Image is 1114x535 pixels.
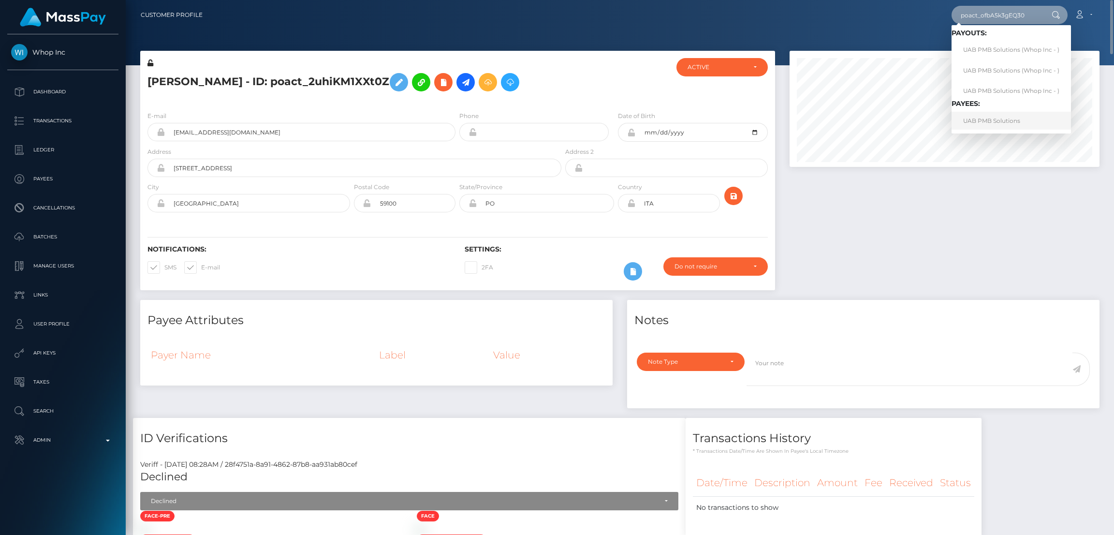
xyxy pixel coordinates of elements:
[886,470,937,496] th: Received
[147,245,450,253] h6: Notifications:
[11,230,115,244] p: Batches
[814,470,861,496] th: Amount
[417,526,425,534] img: 7763b014-cb5f-426c-904b-436abcf31f4e
[7,167,118,191] a: Payees
[459,112,479,120] label: Phone
[11,201,115,215] p: Cancellations
[11,375,115,389] p: Taxes
[7,370,118,394] a: Taxes
[7,225,118,249] a: Batches
[7,283,118,307] a: Links
[140,492,678,510] button: Declined
[7,138,118,162] a: Ledger
[11,346,115,360] p: API Keys
[7,399,118,423] a: Search
[459,183,502,192] label: State/Province
[465,245,767,253] h6: Settings:
[952,61,1071,79] a: UAB PMB Solutions (Whop Inc - )
[141,5,203,25] a: Customer Profile
[674,263,746,270] div: Do not require
[7,428,118,452] a: Admin
[648,358,722,366] div: Note Type
[20,8,106,27] img: MassPay Logo
[11,433,115,447] p: Admin
[11,172,115,186] p: Payees
[618,183,642,192] label: Country
[7,48,118,57] span: Whop Inc
[952,6,1042,24] input: Search...
[11,288,115,302] p: Links
[7,254,118,278] a: Manage Users
[7,341,118,365] a: API Keys
[693,470,751,496] th: Date/Time
[693,430,974,447] h4: Transactions History
[133,460,686,470] div: Veriff - [DATE] 08:28AM / 28f4751a-8a91-4862-87b8-aa931ab80cef
[11,404,115,418] p: Search
[490,342,605,368] th: Value
[7,312,118,336] a: User Profile
[952,112,1071,130] a: UAB PMB Solutions
[693,447,974,455] p: * Transactions date/time are shown in payee's local timezone
[11,259,115,273] p: Manage Users
[618,112,655,120] label: Date of Birth
[634,312,1092,329] h4: Notes
[11,317,115,331] p: User Profile
[465,261,493,274] label: 2FA
[140,470,678,485] h5: Declined
[147,112,166,120] label: E-mail
[663,257,768,276] button: Do not require
[751,470,814,496] th: Description
[7,80,118,104] a: Dashboard
[11,44,28,60] img: Whop Inc
[861,470,886,496] th: Fee
[140,511,175,521] span: face-pre
[952,29,1071,37] h6: Payouts:
[140,430,678,447] h4: ID Verifications
[147,261,176,274] label: SMS
[147,183,159,192] label: City
[456,73,475,91] a: Initiate Payout
[688,63,746,71] div: ACTIVE
[151,497,657,505] div: Declined
[354,183,389,192] label: Postal Code
[147,342,376,368] th: Payer Name
[7,196,118,220] a: Cancellations
[147,148,171,156] label: Address
[11,143,115,157] p: Ledger
[937,470,974,496] th: Status
[952,100,1071,108] h6: Payees:
[565,148,594,156] label: Address 2
[693,496,974,519] td: No transactions to show
[417,511,439,521] span: face
[147,68,556,96] h5: [PERSON_NAME] - ID: poact_2uhiKM1XXt0Z
[637,353,745,371] button: Note Type
[11,114,115,128] p: Transactions
[147,312,605,329] h4: Payee Attributes
[952,41,1071,59] a: UAB PMB Solutions (Whop Inc - )
[11,85,115,99] p: Dashboard
[7,109,118,133] a: Transactions
[676,58,768,76] button: ACTIVE
[952,82,1071,100] a: UAB PMB Solutions (Whop Inc - )
[376,342,490,368] th: Label
[184,261,220,274] label: E-mail
[140,526,148,534] img: 2b3f62c8-863f-44eb-ad49-8a51b4119f44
